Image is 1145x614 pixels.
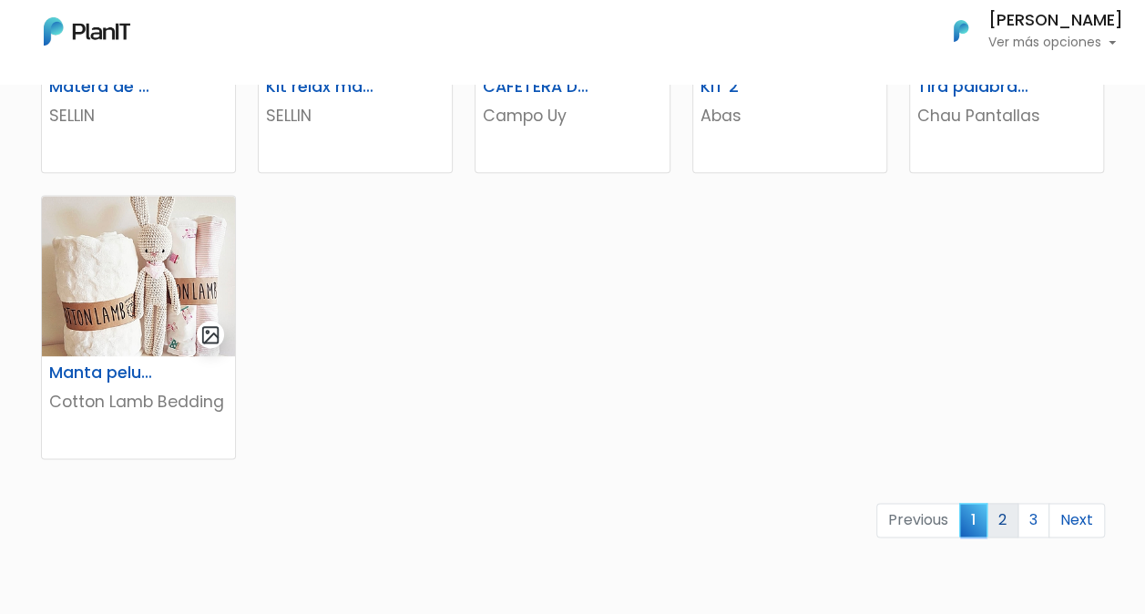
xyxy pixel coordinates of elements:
p: SELLIN [49,104,228,128]
span: 1 [959,503,987,537]
div: ¿Necesitás ayuda? [94,17,262,53]
button: PlanIt Logo [PERSON_NAME] Ver más opciones [930,7,1123,55]
h6: Tira palabras + Cartas españolas [906,77,1040,97]
a: 2 [987,503,1018,537]
p: Campo Uy [483,104,661,128]
img: PlanIt Logo [44,17,130,46]
p: SELLIN [266,104,445,128]
h6: Matera de madera con Porta Celular [38,77,172,97]
a: Next [1048,503,1105,537]
a: gallery-light Manta peluche Cotton Lamb Bedding [41,195,236,459]
p: Ver más opciones [988,36,1123,49]
h6: KIT 2 [690,77,823,97]
img: PlanIt Logo [941,11,981,51]
img: thumb_manta.jpg [42,196,235,356]
h6: Kit relax más té [255,77,389,97]
h6: [PERSON_NAME] [988,13,1123,29]
a: 3 [1017,503,1049,537]
img: gallery-light [200,324,221,345]
h6: Manta peluche [38,363,172,383]
h6: CAFETERA DE GOTEO [472,77,606,97]
p: Cotton Lamb Bedding [49,390,228,414]
p: Chau Pantallas [917,104,1096,128]
p: Abas [700,104,879,128]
